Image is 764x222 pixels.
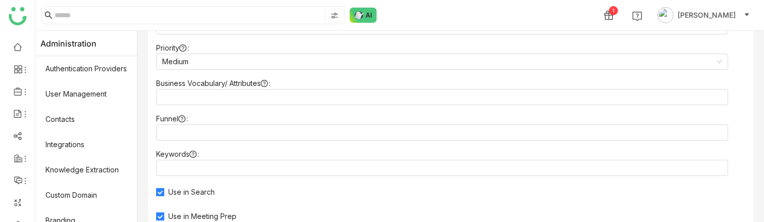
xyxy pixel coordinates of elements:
img: search-type.svg [330,12,339,20]
span: Use in Meeting Prep [164,211,241,222]
a: User Management [35,81,137,107]
a: Contacts [35,107,137,132]
a: Authentication Providers [35,56,137,81]
label: Business Vocabulary/ Attributes [156,78,274,89]
label: Priority [156,42,193,54]
nz-select-item: Medium [162,54,722,69]
div: 1 [609,6,618,15]
a: Custom Domain [35,183,137,208]
span: Use in Search [164,187,219,198]
label: Keywords [156,149,203,160]
a: Knowledge Extraction [35,157,137,183]
span: [PERSON_NAME] [678,10,736,21]
img: help.svg [632,11,642,21]
button: [PERSON_NAME] [655,7,752,23]
img: avatar [657,7,674,23]
span: Administration [40,31,97,56]
label: Funnel [156,113,192,124]
img: ask-buddy-normal.svg [350,8,377,23]
img: logo [9,7,27,25]
a: Integrations [35,132,137,157]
